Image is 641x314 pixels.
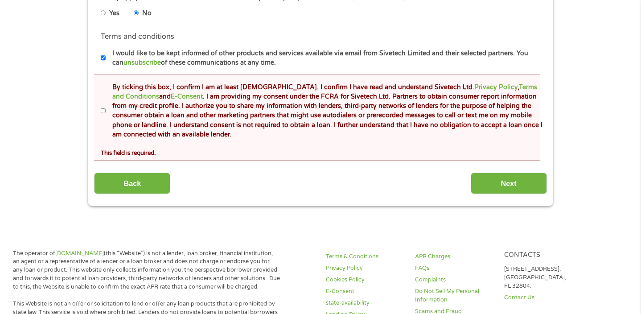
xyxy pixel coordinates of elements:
[326,299,404,307] a: state-availability
[415,287,493,304] a: Do Not Sell My Personal Information
[171,93,203,100] a: E-Consent
[326,252,404,261] a: Terms & Conditions
[106,83,543,140] label: By ticking this box, I confirm I am at least [DEMOGRAPHIC_DATA]. I confirm I have read and unders...
[123,59,161,66] a: unsubscribe
[326,287,404,296] a: E-Consent
[474,83,518,91] a: Privacy Policy
[504,265,583,290] p: [STREET_ADDRESS], [GEOGRAPHIC_DATA], FL 32804.
[112,83,537,100] a: Terms and Conditions
[504,251,583,260] h4: Contacts
[101,32,174,41] label: Terms and conditions
[471,173,547,194] input: Next
[326,264,404,273] a: Privacy Policy
[415,252,493,261] a: APR Charges
[326,276,404,284] a: Cookies Policy
[142,8,152,18] label: No
[13,249,280,291] p: The operator of (this “Website”) is not a lender, loan broker, financial institution, an agent or...
[415,276,493,284] a: Complaints
[106,49,543,68] label: I would like to be kept informed of other products and services available via email from Sivetech...
[415,264,493,273] a: FAQs
[55,250,104,257] a: [DOMAIN_NAME]
[109,8,119,18] label: Yes
[101,145,540,157] div: This field is required.
[504,293,583,302] a: Contact Us
[94,173,170,194] input: Back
